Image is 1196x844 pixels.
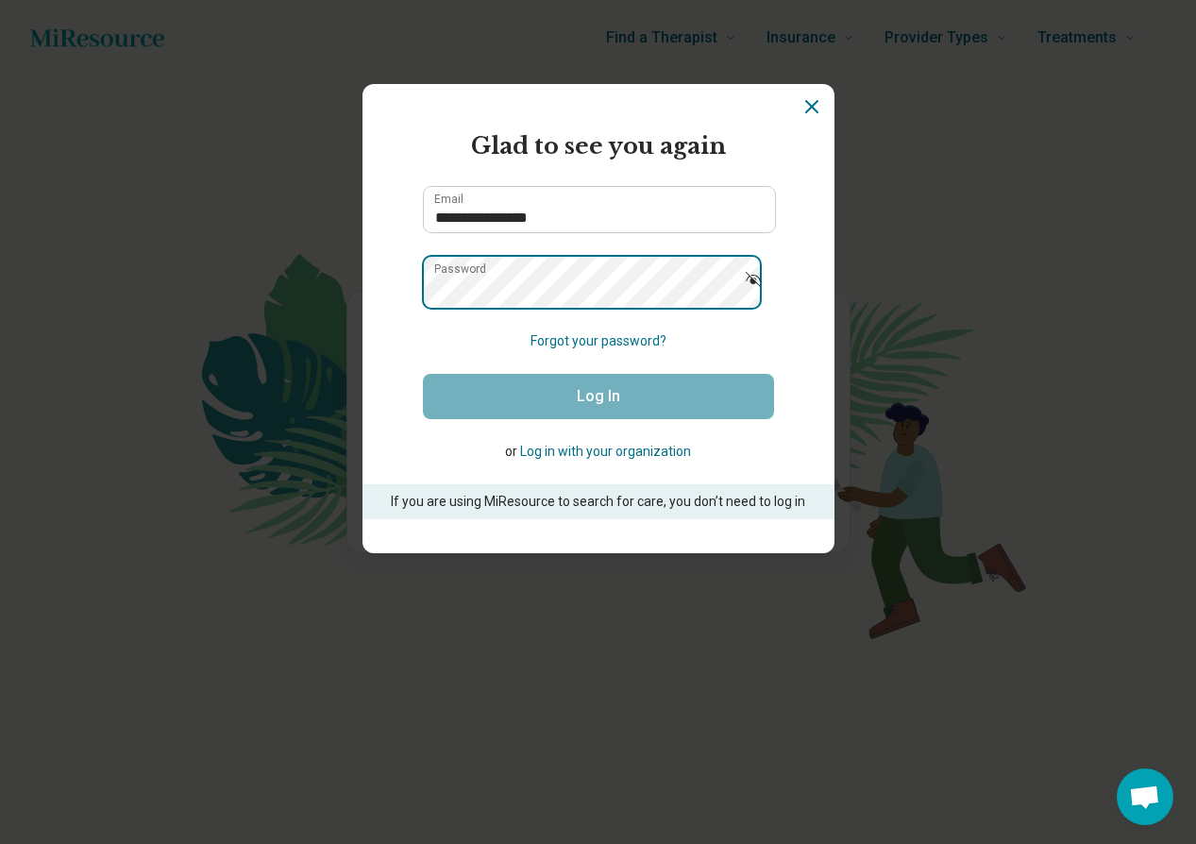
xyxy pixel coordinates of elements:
[423,374,774,419] button: Log In
[423,442,774,462] p: or
[800,95,823,118] button: Dismiss
[531,331,666,351] button: Forgot your password?
[733,256,774,301] button: Show password
[434,263,486,275] label: Password
[520,442,691,462] button: Log in with your organization
[423,129,774,163] h2: Glad to see you again
[362,84,834,553] section: Login Dialog
[434,194,463,205] label: Email
[389,492,808,512] p: If you are using MiResource to search for care, you don’t need to log in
